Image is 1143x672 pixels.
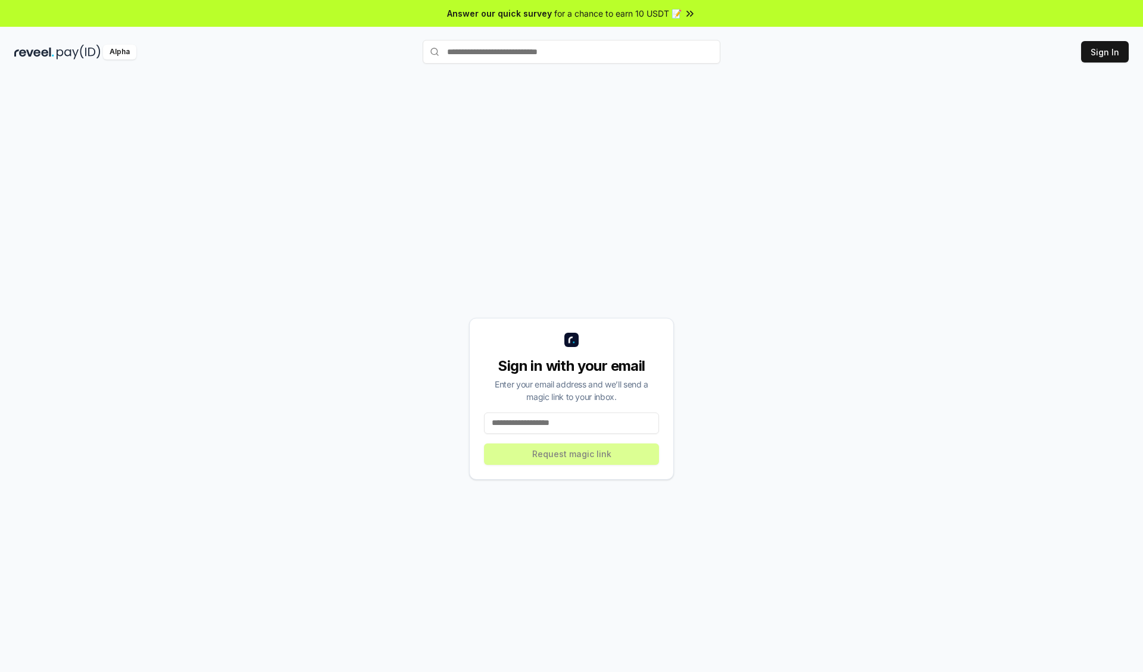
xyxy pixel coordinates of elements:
img: pay_id [57,45,101,60]
div: Alpha [103,45,136,60]
span: Answer our quick survey [447,7,552,20]
div: Sign in with your email [484,357,659,376]
div: Enter your email address and we’ll send a magic link to your inbox. [484,378,659,403]
img: reveel_dark [14,45,54,60]
span: for a chance to earn 10 USDT 📝 [554,7,682,20]
button: Sign In [1081,41,1129,62]
img: logo_small [564,333,579,347]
